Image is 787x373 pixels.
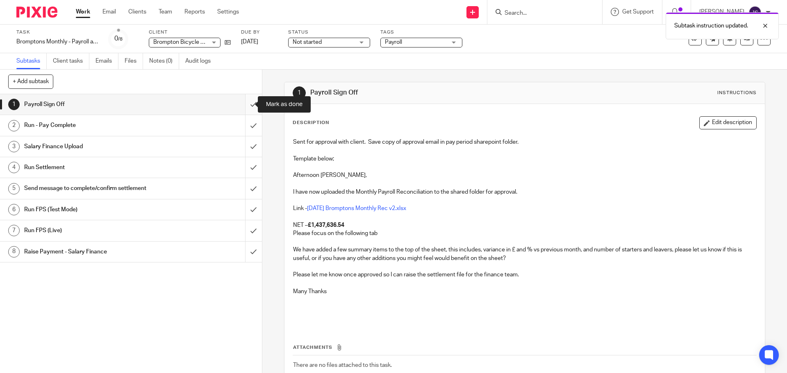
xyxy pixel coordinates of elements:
[748,6,762,19] img: svg%3E
[114,34,123,43] div: 0
[293,229,756,237] p: Please focus on the following tab
[76,8,90,16] a: Work
[310,88,542,97] h1: Payroll Sign Off
[102,8,116,16] a: Email
[293,138,756,146] p: Sent for approval with client. Save copy of approval email in pay period sharepoint folder.
[128,8,146,16] a: Clients
[293,188,756,196] p: I have now uploaded the Monthly Payroll Reconciliation to the shared folder for approval.
[24,98,166,111] h1: Payroll Sign Off
[293,155,756,163] p: Template below;
[8,120,20,131] div: 2
[184,8,205,16] a: Reports
[16,7,57,18] img: Pixie
[293,246,756,262] p: We have added a few summary items to the top of the sheet, this includes, variance in £ and % vs ...
[288,29,370,36] label: Status
[16,53,47,69] a: Subtasks
[8,162,20,173] div: 4
[24,161,166,174] h1: Run Settlement
[24,140,166,153] h1: Salary Finance Upload
[8,246,20,258] div: 8
[674,22,748,30] p: Subtask instruction updated.
[293,171,756,179] p: Afternoon [PERSON_NAME],
[153,39,220,45] span: Brompton Bicycle Limited
[53,53,89,69] a: Client tasks
[96,53,118,69] a: Emails
[24,224,166,237] h1: Run FPS (Live)
[185,53,217,69] a: Audit logs
[8,183,20,194] div: 5
[293,120,329,126] p: Description
[217,8,239,16] a: Settings
[159,8,172,16] a: Team
[241,39,258,45] span: [DATE]
[8,99,20,110] div: 1
[307,206,406,211] a: [DATE] Bromptons Monthly Rec v2.xlsx
[8,141,20,152] div: 3
[24,203,166,216] h1: Run FPS (Test Mode)
[149,53,179,69] a: Notes (0)
[24,119,166,131] h1: Run - Pay Complete
[293,287,756,296] p: Many Thanks
[380,29,462,36] label: Tags
[24,182,166,194] h1: Send message to complete/confirm settlement
[717,90,757,96] div: Instructions
[293,362,392,368] span: There are no files attached to this task.
[293,221,756,229] p: NET –
[293,271,756,279] p: Please let me know once approved so I can raise the settlement file for the finance team.
[16,29,98,36] label: Task
[16,38,98,46] div: Bromptons Monthly - Payroll approval
[8,75,53,88] button: + Add subtask
[308,222,344,228] strong: £1,437,636.54
[8,225,20,236] div: 7
[699,116,757,129] button: Edit description
[125,53,143,69] a: Files
[293,86,306,99] div: 1
[385,39,402,45] span: Payroll
[8,204,20,215] div: 6
[149,29,231,36] label: Client
[241,29,278,36] label: Due by
[293,39,322,45] span: Not started
[118,37,123,41] small: /8
[293,345,332,350] span: Attachments
[293,204,756,212] p: Link -
[24,246,166,258] h1: Raise Payment - Salary Finance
